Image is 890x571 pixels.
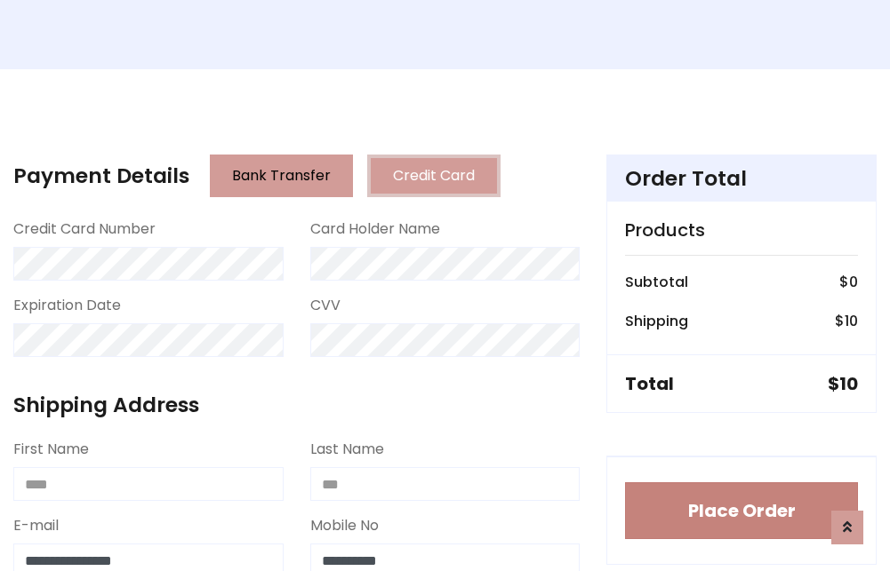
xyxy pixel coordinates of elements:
[310,515,379,536] label: Mobile No
[625,219,858,241] h5: Products
[625,482,858,539] button: Place Order
[210,155,353,197] button: Bank Transfer
[839,371,858,396] span: 10
[310,439,384,460] label: Last Name
[13,295,121,316] label: Expiration Date
[13,439,89,460] label: First Name
[13,515,59,536] label: E-mail
[849,272,858,292] span: 0
[625,274,688,290] h6: Subtotal
[310,295,341,316] label: CVV
[839,274,858,290] h6: $
[625,373,674,394] h5: Total
[835,313,858,329] h6: $
[13,163,189,188] h4: Payment Details
[13,218,156,240] label: Credit Card Number
[625,166,858,191] h4: Order Total
[845,311,858,331] span: 10
[310,218,440,240] label: Card Holder Name
[367,155,501,197] button: Credit Card
[625,313,688,329] h6: Shipping
[13,393,580,417] h4: Shipping Address
[828,373,858,394] h5: $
